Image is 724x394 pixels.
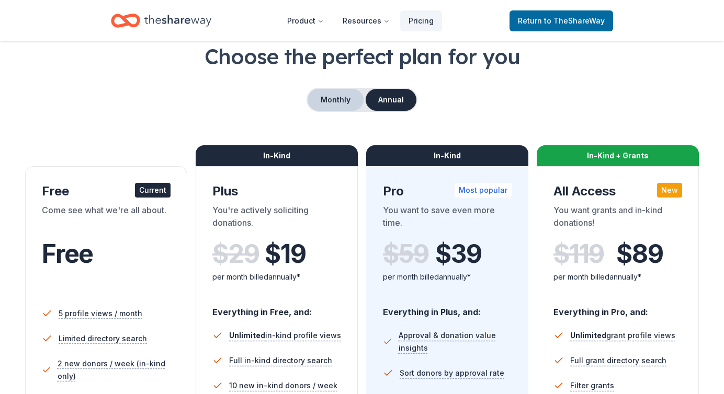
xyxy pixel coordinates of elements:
div: In-Kind [366,145,528,166]
div: New [657,183,682,198]
span: Full grant directory search [570,354,666,367]
div: per month billed annually* [212,271,341,283]
span: $ 19 [265,239,306,269]
span: grant profile views [570,331,675,340]
div: Plus [212,183,341,200]
span: $ 89 [616,239,663,269]
span: 2 new donors / week (in-kind only) [58,357,171,383]
button: Resources [334,10,398,31]
div: per month billed annually* [553,271,682,283]
div: per month billed annually* [383,271,512,283]
span: Free [42,238,93,269]
span: Unlimited [229,331,265,340]
span: Unlimited [570,331,606,340]
button: Monthly [308,89,364,111]
span: $ 39 [435,239,481,269]
span: Filter grants [570,379,614,392]
div: You want grants and in-kind donations! [553,204,682,233]
span: in-kind profile views [229,331,341,340]
div: Everything in Plus, and: [383,297,512,319]
div: Come see what we're all about. [42,204,171,233]
div: Free [42,183,171,200]
div: All Access [553,183,682,200]
button: Product [279,10,332,31]
div: Everything in Pro, and: [553,297,682,319]
span: to TheShareWay [544,16,605,25]
div: In-Kind + Grants [537,145,699,166]
span: Limited directory search [59,332,147,345]
div: You want to save even more time. [383,204,512,233]
span: Full in-kind directory search [229,354,332,367]
h1: Choose the perfect plan for you [25,42,699,71]
a: Returnto TheShareWay [510,10,613,31]
div: You're actively soliciting donations. [212,204,341,233]
button: Annual [366,89,416,111]
a: Pricing [400,10,442,31]
div: Everything in Free, and: [212,297,341,319]
nav: Main [279,8,442,33]
span: Return [518,15,605,27]
div: Current [135,183,171,198]
span: Sort donors by approval rate [400,367,504,379]
span: Approval & donation value insights [399,329,512,354]
div: In-Kind [196,145,358,166]
div: Pro [383,183,512,200]
a: Home [111,8,211,33]
span: 10 new in-kind donors / week [229,379,337,392]
div: Most popular [455,183,512,198]
span: 5 profile views / month [59,307,142,320]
